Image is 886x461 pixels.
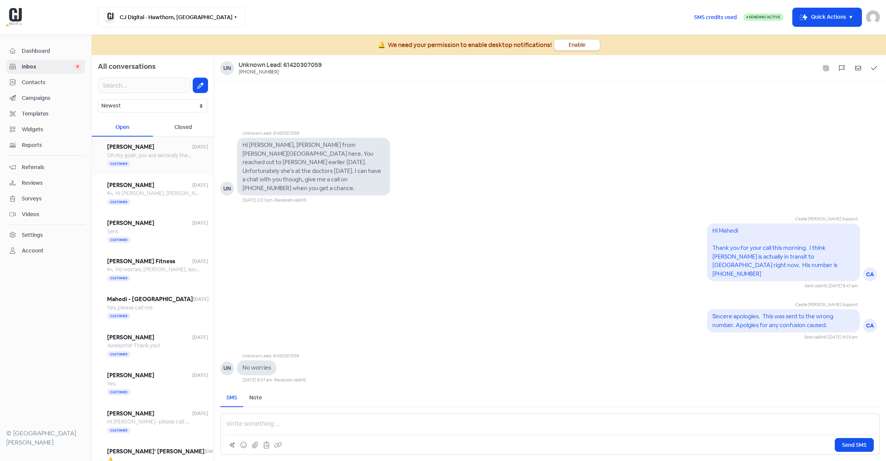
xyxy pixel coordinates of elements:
button: Quick Actions [793,8,862,26]
span: Customer [107,199,130,205]
span: Widgets [22,125,82,134]
span: Sent [107,228,119,235]
span: No worries, [PERSON_NAME], sounds good. Thanks mate. [115,266,255,273]
a: Inbox 0 [6,60,85,74]
span: Awesome! Thank you! [107,342,160,349]
a: Templates [6,107,85,121]
span: [PERSON_NAME] Fitness [107,257,192,266]
span: Videos [22,210,82,218]
button: Enable [554,39,600,50]
div: [DATE] 2:07 pm [242,197,273,204]
div: Account [22,247,44,255]
button: Send SMS [835,438,874,452]
span: [PERSON_NAME] [107,409,192,418]
a: Dashboard [6,44,85,58]
span: [DATE] [192,143,208,150]
span: 0 [73,63,82,70]
a: Campaigns [6,91,85,105]
pre: No worries [242,364,271,371]
span: Surveys [22,195,82,203]
a: 🔔We need your permission to enable desktop notifications!Enable [92,35,886,55]
input: Search... [98,78,191,93]
span: SMS [298,377,306,383]
div: Castle [PERSON_NAME] Support [729,216,858,224]
span: Campaigns [22,94,82,102]
span: [PERSON_NAME] [107,143,192,151]
div: [DATE] 8:47 am [828,283,858,289]
button: CJ Digital - Hawthorn, [GEOGRAPHIC_DATA] [98,7,245,28]
span: [PERSON_NAME] [107,181,192,190]
span: Sending Active [749,15,780,20]
a: Reviews [6,176,85,190]
div: [DATE] 9:03 am [828,334,858,340]
button: Mark as unread [852,62,864,74]
span: [PERSON_NAME] [107,371,192,380]
span: Yes [107,380,115,387]
span: Reviews [22,179,82,187]
a: SMS credits used [688,13,743,21]
button: Flag conversation [836,62,848,74]
span: Customer [107,389,130,395]
span: [DATE] [192,258,208,265]
span: All conversations [98,62,156,71]
span: Hi [PERSON_NAME]- please call me and I'll do the 2FA with you [107,418,259,425]
span: Yes, please call me. [107,304,154,311]
div: Unknown Lead: 61420307059 [239,61,322,69]
span: Inbox [22,63,73,71]
span: Customer [107,237,130,243]
span: Send SMS [842,441,866,449]
span: [DATE] [192,220,208,226]
span: SMS [298,197,306,203]
div: We need your permission to enable desktop notifications! [388,41,552,50]
span: [DATE] [192,410,208,417]
span: SMS [819,283,827,288]
div: Open [92,119,153,137]
span: Sent via · [805,283,828,288]
div: SMS [226,394,237,402]
pre: Hi Mahedi Thank you for your call this morning. I think [PERSON_NAME] is actually in transit to [... [712,227,839,277]
div: [DATE] 9:07 am [242,377,272,383]
span: Customer [107,351,130,357]
a: Videos [6,207,85,222]
span: [DATE] [192,334,208,341]
span: Dashboard [22,47,82,55]
span: SMS credits used [694,13,737,21]
a: Widgets [6,122,85,137]
div: · Received via [273,197,306,204]
div: © [GEOGRAPHIC_DATA][PERSON_NAME] [6,429,85,447]
div: Unknown Lead: 61420307059 [242,353,306,361]
div: Note [249,394,262,402]
a: Referrals [6,160,85,174]
span: Reports [22,141,82,149]
img: User [866,10,880,24]
span: Customer [107,427,130,433]
div: Settings [22,231,43,239]
button: Mark as closed [868,62,880,74]
button: Show system messages [820,62,832,74]
div: CA [863,319,877,332]
div: [PHONE_NUMBER] [239,69,279,75]
span: SMS [819,334,827,340]
span: [DATE] [205,448,220,455]
a: Contacts [6,75,85,90]
span: Mahedi - [GEOGRAPHIC_DATA] [107,295,193,304]
span: Customer [107,161,130,167]
div: 🔔 [378,41,385,50]
span: Referrals [22,163,82,171]
span: Customer [107,313,130,319]
div: Unknown Lead: 61420307059 [242,130,390,138]
div: CA [863,267,877,281]
div: UN [220,362,234,375]
span: [PERSON_NAME] [107,333,192,342]
span: Templates [22,110,82,118]
span: [DATE] [192,372,208,379]
a: Account [6,244,85,258]
pre: Sincere apologies. This was sent to the wrong number. Apolgies for any confusion caused. [712,313,834,329]
a: Surveys [6,192,85,206]
div: Closed [153,119,214,137]
div: UN [220,182,234,195]
span: Sent via · [804,334,828,340]
span: Customer [107,275,130,281]
a: Settings [6,228,85,242]
span: [PERSON_NAME] [107,219,192,228]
